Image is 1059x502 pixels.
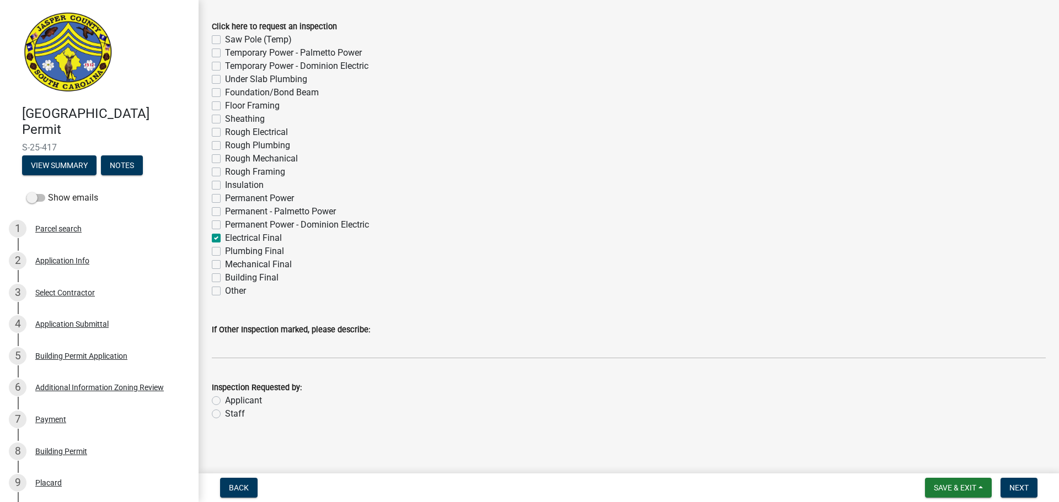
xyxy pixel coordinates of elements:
[35,225,82,233] div: Parcel search
[934,483,976,492] span: Save & Exit
[22,142,176,153] span: S-25-417
[9,411,26,428] div: 7
[1001,478,1037,498] button: Next
[212,384,302,392] label: Inspection Requested by:
[22,155,97,175] button: View Summary
[22,12,114,94] img: Jasper County, South Carolina
[9,252,26,269] div: 2
[225,218,369,231] label: Permanent Power - Dominion Electric
[9,315,26,333] div: 4
[26,191,98,204] label: Show emails
[35,352,127,360] div: Building Permit Application
[101,155,143,175] button: Notes
[35,384,164,391] div: Additional Information Zoning Review
[212,23,337,31] label: Click here to request an inspection
[225,126,288,139] label: Rough Electrical
[9,220,26,237] div: 1
[225,33,292,46] label: Saw Pole (Temp)
[225,245,284,258] label: Plumbing Final
[229,483,249,492] span: Back
[225,231,282,245] label: Electrical Final
[1009,483,1029,492] span: Next
[22,106,190,138] h4: [GEOGRAPHIC_DATA] Permit
[35,289,95,296] div: Select Contractor
[225,152,298,165] label: Rough Mechanical
[225,46,362,60] label: Temporary Power - Palmetto Power
[9,379,26,396] div: 6
[225,205,336,218] label: Permanent - Palmetto Power
[9,474,26,492] div: 9
[9,347,26,365] div: 5
[35,415,66,423] div: Payment
[35,479,62,487] div: Placard
[225,139,290,152] label: Rough Plumbing
[225,192,294,205] label: Permanent Power
[225,407,245,420] label: Staff
[9,442,26,460] div: 8
[925,478,992,498] button: Save & Exit
[225,271,279,284] label: Building Final
[35,320,109,328] div: Application Submittal
[225,73,307,86] label: Under Slab Plumbing
[22,161,97,170] wm-modal-confirm: Summary
[101,161,143,170] wm-modal-confirm: Notes
[225,165,285,179] label: Rough Framing
[225,179,264,192] label: Insulation
[225,284,246,298] label: Other
[35,257,89,265] div: Application Info
[225,258,292,271] label: Mechanical Final
[225,394,262,407] label: Applicant
[225,112,265,126] label: Sheathing
[35,447,87,455] div: Building Permit
[225,86,319,99] label: Foundation/Bond Beam
[212,326,370,334] label: If Other Inspection marked, please describe:
[225,99,280,112] label: Floor Framing
[220,478,258,498] button: Back
[225,60,368,73] label: Temporary Power - Dominion Electric
[9,284,26,301] div: 3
